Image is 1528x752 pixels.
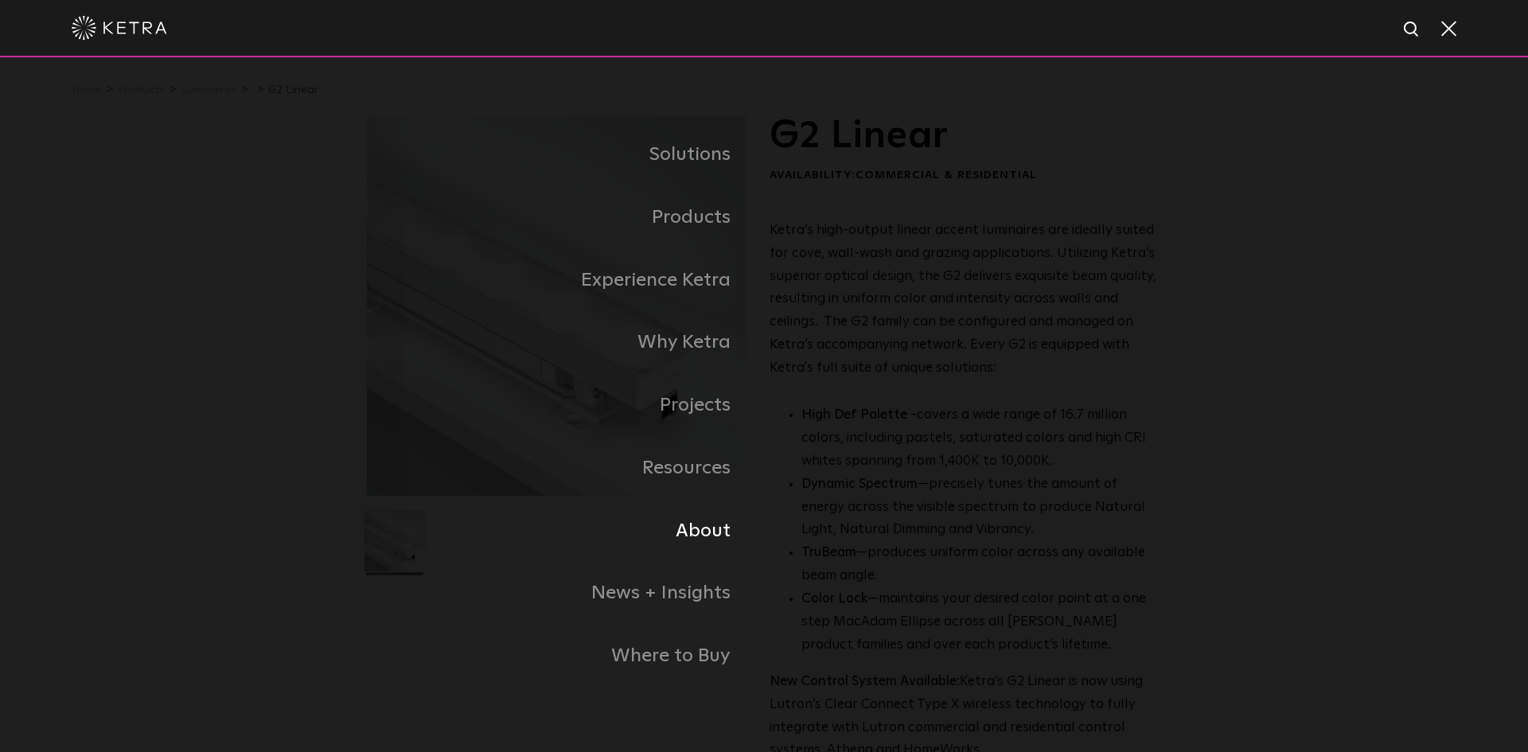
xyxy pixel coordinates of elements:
[366,374,764,437] a: Projects
[366,311,764,374] a: Why Ketra
[72,16,167,40] img: ketra-logo-2019-white
[366,562,764,625] a: News + Insights
[366,123,764,186] a: Solutions
[366,249,764,312] a: Experience Ketra
[366,500,764,563] a: About
[366,186,764,249] a: Products
[366,437,764,500] a: Resources
[1402,20,1422,40] img: search icon
[366,123,1162,688] div: Navigation Menu
[366,625,764,688] a: Where to Buy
